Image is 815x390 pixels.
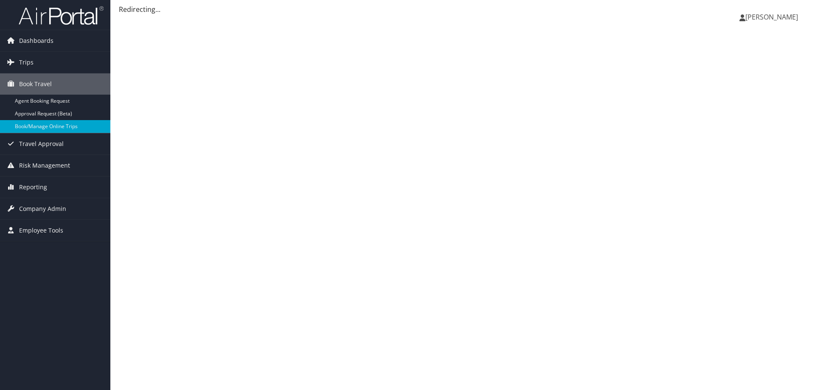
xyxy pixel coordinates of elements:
[739,4,807,30] a: [PERSON_NAME]
[19,155,70,176] span: Risk Management
[19,198,66,219] span: Company Admin
[19,220,63,241] span: Employee Tools
[745,12,798,22] span: [PERSON_NAME]
[19,52,34,73] span: Trips
[19,133,64,154] span: Travel Approval
[19,73,52,95] span: Book Travel
[19,30,53,51] span: Dashboards
[19,177,47,198] span: Reporting
[119,4,807,14] div: Redirecting...
[19,6,104,25] img: airportal-logo.png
